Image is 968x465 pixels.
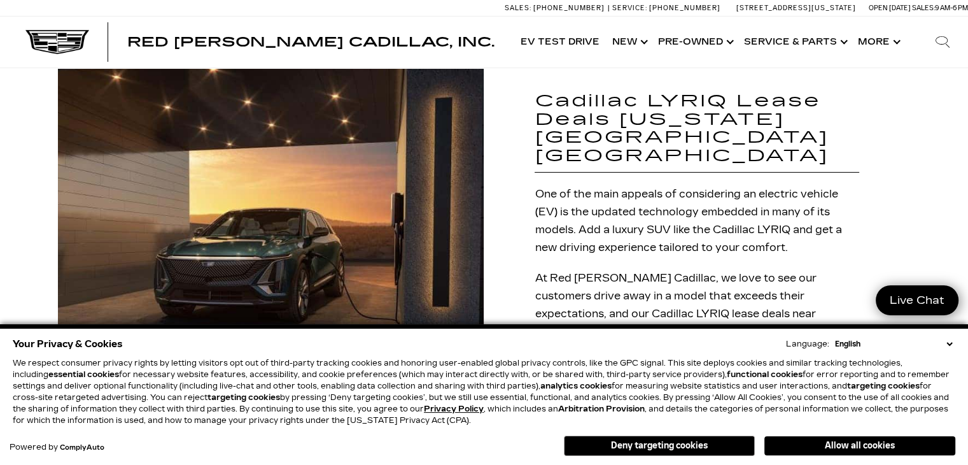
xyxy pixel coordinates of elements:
[207,393,280,402] strong: targeting cookies
[649,4,720,12] span: [PHONE_NUMBER]
[60,444,104,452] a: ComplyAuto
[876,285,958,315] a: Live Chat
[535,92,859,166] h1: Cadillac LYRIQ Lease Deals [US_STATE][GEOGRAPHIC_DATA] [GEOGRAPHIC_DATA]
[786,340,829,348] div: Language:
[852,17,904,68] button: More
[738,17,852,68] a: Service & Parts
[935,4,968,12] span: 9 AM-6 PM
[127,36,495,48] a: Red [PERSON_NAME] Cadillac, Inc.
[25,30,89,54] img: Cadillac Dark Logo with Cadillac White Text
[564,436,755,456] button: Deny targeting cookies
[514,17,606,68] a: EV Test Drive
[535,272,837,355] span: At Red [PERSON_NAME] Cadillac, we love to see our customers drive away in a model that exceeds th...
[612,4,647,12] span: Service:
[869,4,911,12] span: Open [DATE]
[883,293,951,308] span: Live Chat
[847,382,920,390] strong: targeting cookies
[505,4,608,11] a: Sales: [PHONE_NUMBER]
[10,443,104,452] div: Powered by
[127,34,495,50] span: Red [PERSON_NAME] Cadillac, Inc.
[48,370,119,379] strong: essential cookies
[652,17,738,68] a: Pre-Owned
[535,188,841,254] span: One of the main appeals of considering an electric vehicle (EV) is the updated technology embedde...
[912,4,935,12] span: Sales:
[832,338,955,350] select: Language Select
[505,4,531,12] span: Sales:
[606,17,652,68] a: New
[736,4,856,12] a: [STREET_ADDRESS][US_STATE]
[764,436,955,455] button: Allow all cookies
[540,382,612,390] strong: analytics cookies
[424,404,484,413] a: Privacy Policy
[727,370,803,379] strong: functional cookies
[13,357,955,426] p: We respect consumer privacy rights by letting visitors opt out of third-party tracking cookies an...
[13,335,123,353] span: Your Privacy & Cookies
[533,4,605,12] span: [PHONE_NUMBER]
[58,67,484,397] img: Cadillac LYRIQ Lease Deals Colorado Springs CO
[558,404,645,413] strong: Arbitration Provision
[608,4,724,11] a: Service: [PHONE_NUMBER]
